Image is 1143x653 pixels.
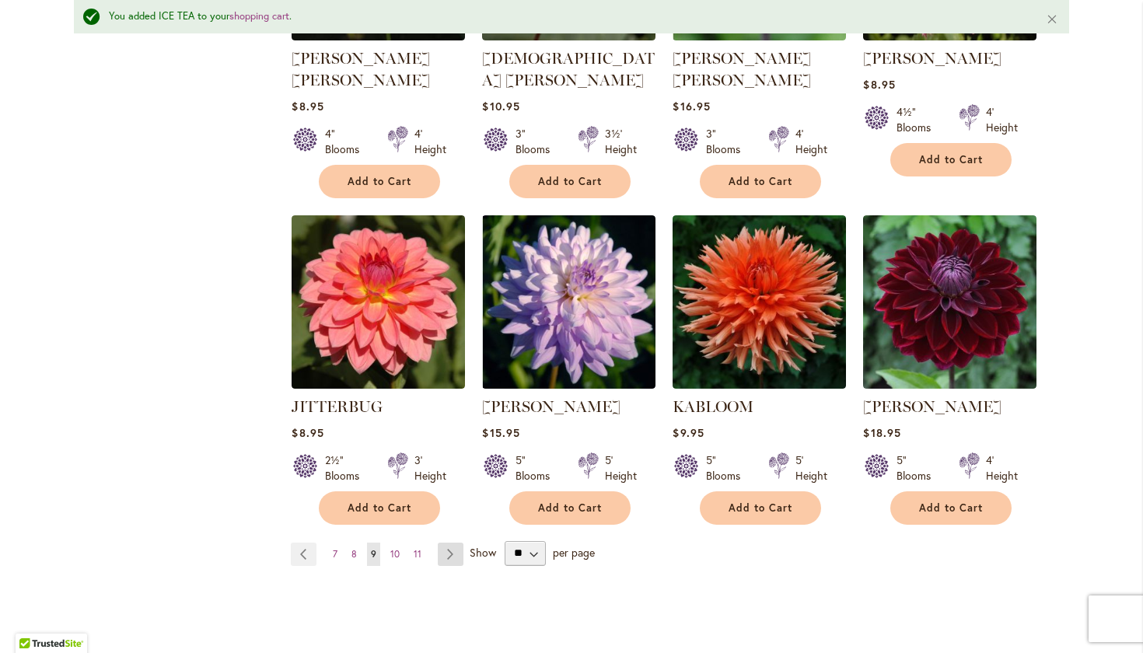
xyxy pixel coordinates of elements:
[482,377,655,392] a: JORDAN NICOLE
[470,544,496,559] span: Show
[329,543,341,566] a: 7
[673,397,753,416] a: KABLOOM
[292,397,383,416] a: JITTERBUG
[12,598,55,641] iframe: Launch Accessibility Center
[414,548,421,560] span: 11
[325,126,369,157] div: 4" Blooms
[516,126,559,157] div: 3" Blooms
[509,491,631,525] button: Add to Cart
[348,501,411,515] span: Add to Cart
[673,377,846,392] a: KABLOOM
[509,165,631,198] button: Add to Cart
[863,397,1001,416] a: [PERSON_NAME]
[482,397,620,416] a: [PERSON_NAME]
[414,126,446,157] div: 4' Height
[325,452,369,484] div: 2½" Blooms
[673,99,710,113] span: $16.95
[482,215,655,389] img: JORDAN NICOLE
[386,543,404,566] a: 10
[890,491,1012,525] button: Add to Cart
[729,175,792,188] span: Add to Cart
[348,543,361,566] a: 8
[795,126,827,157] div: 4' Height
[919,153,983,166] span: Add to Cart
[673,425,704,440] span: $9.95
[292,49,430,89] a: [PERSON_NAME] [PERSON_NAME]
[897,452,940,484] div: 5" Blooms
[863,215,1036,389] img: Kaisha Lea
[229,9,289,23] a: shopping cart
[292,215,465,389] img: JITTERBUG
[863,425,900,440] span: $18.95
[390,548,400,560] span: 10
[919,501,983,515] span: Add to Cart
[351,548,357,560] span: 8
[700,165,821,198] button: Add to Cart
[706,126,750,157] div: 3" Blooms
[538,501,602,515] span: Add to Cart
[292,99,323,113] span: $8.95
[706,452,750,484] div: 5" Blooms
[319,165,440,198] button: Add to Cart
[292,377,465,392] a: JITTERBUG
[673,49,811,89] a: [PERSON_NAME] [PERSON_NAME]
[553,544,595,559] span: per page
[292,425,323,440] span: $8.95
[863,377,1036,392] a: Kaisha Lea
[482,99,519,113] span: $10.95
[729,501,792,515] span: Add to Cart
[863,29,1036,44] a: JENNA
[109,9,1022,24] div: You added ICE TEA to your .
[482,49,655,89] a: [DEMOGRAPHIC_DATA] [PERSON_NAME]
[605,452,637,484] div: 5' Height
[348,175,411,188] span: Add to Cart
[333,548,337,560] span: 7
[986,452,1018,484] div: 4' Height
[897,104,940,135] div: 4½" Blooms
[673,215,846,389] img: KABLOOM
[605,126,637,157] div: 3½' Height
[292,29,465,44] a: JACK FROST
[673,29,846,44] a: JASON MATTHEW
[410,543,425,566] a: 11
[863,49,1001,68] a: [PERSON_NAME]
[890,143,1012,176] button: Add to Cart
[863,77,895,92] span: $8.95
[371,548,376,560] span: 9
[538,175,602,188] span: Add to Cart
[482,425,519,440] span: $15.95
[482,29,655,44] a: JAPANESE BISHOP
[986,104,1018,135] div: 4' Height
[516,452,559,484] div: 5" Blooms
[795,452,827,484] div: 5' Height
[319,491,440,525] button: Add to Cart
[414,452,446,484] div: 3' Height
[700,491,821,525] button: Add to Cart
